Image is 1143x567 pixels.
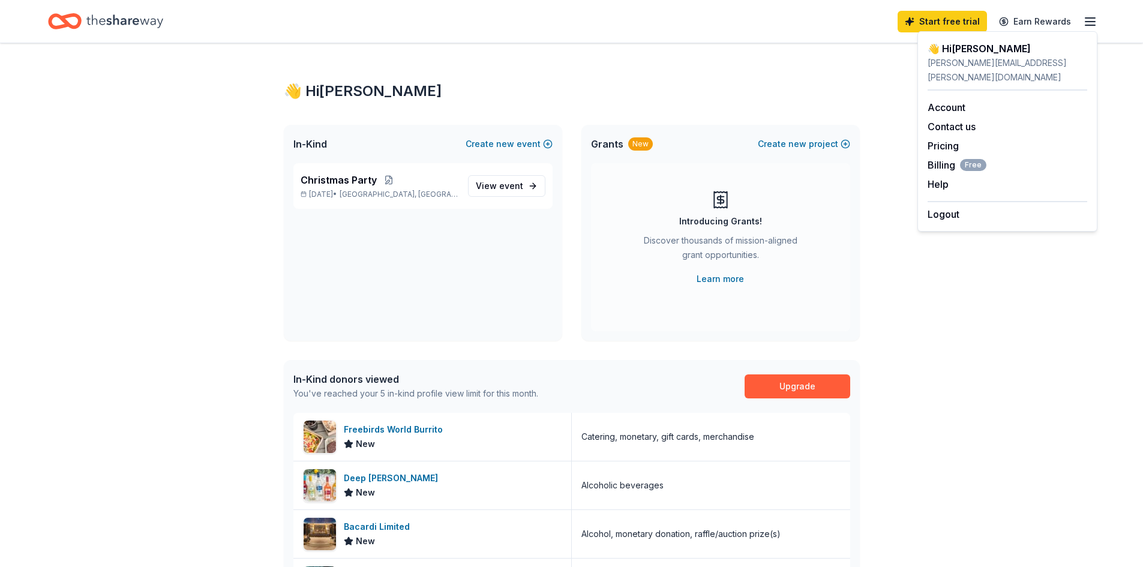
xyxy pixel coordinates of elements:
[928,140,959,152] a: Pricing
[928,177,949,191] button: Help
[928,56,1087,85] div: [PERSON_NAME][EMAIL_ADDRESS][PERSON_NAME][DOMAIN_NAME]
[499,181,523,191] span: event
[301,173,377,187] span: Christmas Party
[304,469,336,502] img: Image for Deep Eddy Vodka
[356,534,375,548] span: New
[898,11,987,32] a: Start free trial
[928,158,986,172] button: BillingFree
[679,214,762,229] div: Introducing Grants!
[48,7,163,35] a: Home
[960,159,986,171] span: Free
[293,372,538,386] div: In-Kind donors viewed
[344,422,448,437] div: Freebirds World Burrito
[496,137,514,151] span: new
[928,119,976,134] button: Contact us
[639,233,802,267] div: Discover thousands of mission-aligned grant opportunities.
[581,527,781,541] div: Alcohol, monetary donation, raffle/auction prize(s)
[928,101,965,113] a: Account
[356,485,375,500] span: New
[745,374,850,398] a: Upgrade
[468,175,545,197] a: View event
[356,437,375,451] span: New
[344,471,443,485] div: Deep [PERSON_NAME]
[928,207,959,221] button: Logout
[788,137,806,151] span: new
[928,41,1087,56] div: 👋 Hi [PERSON_NAME]
[301,190,458,199] p: [DATE] •
[628,137,653,151] div: New
[581,478,664,493] div: Alcoholic beverages
[591,137,623,151] span: Grants
[466,137,553,151] button: Createnewevent
[304,421,336,453] img: Image for Freebirds World Burrito
[581,430,754,444] div: Catering, monetary, gift cards, merchandise
[476,179,523,193] span: View
[293,386,538,401] div: You've reached your 5 in-kind profile view limit for this month.
[992,11,1078,32] a: Earn Rewards
[697,272,744,286] a: Learn more
[284,82,860,101] div: 👋 Hi [PERSON_NAME]
[304,518,336,550] img: Image for Bacardi Limited
[293,137,327,151] span: In-Kind
[344,520,415,534] div: Bacardi Limited
[340,190,458,199] span: [GEOGRAPHIC_DATA], [GEOGRAPHIC_DATA]
[928,158,986,172] span: Billing
[758,137,850,151] button: Createnewproject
